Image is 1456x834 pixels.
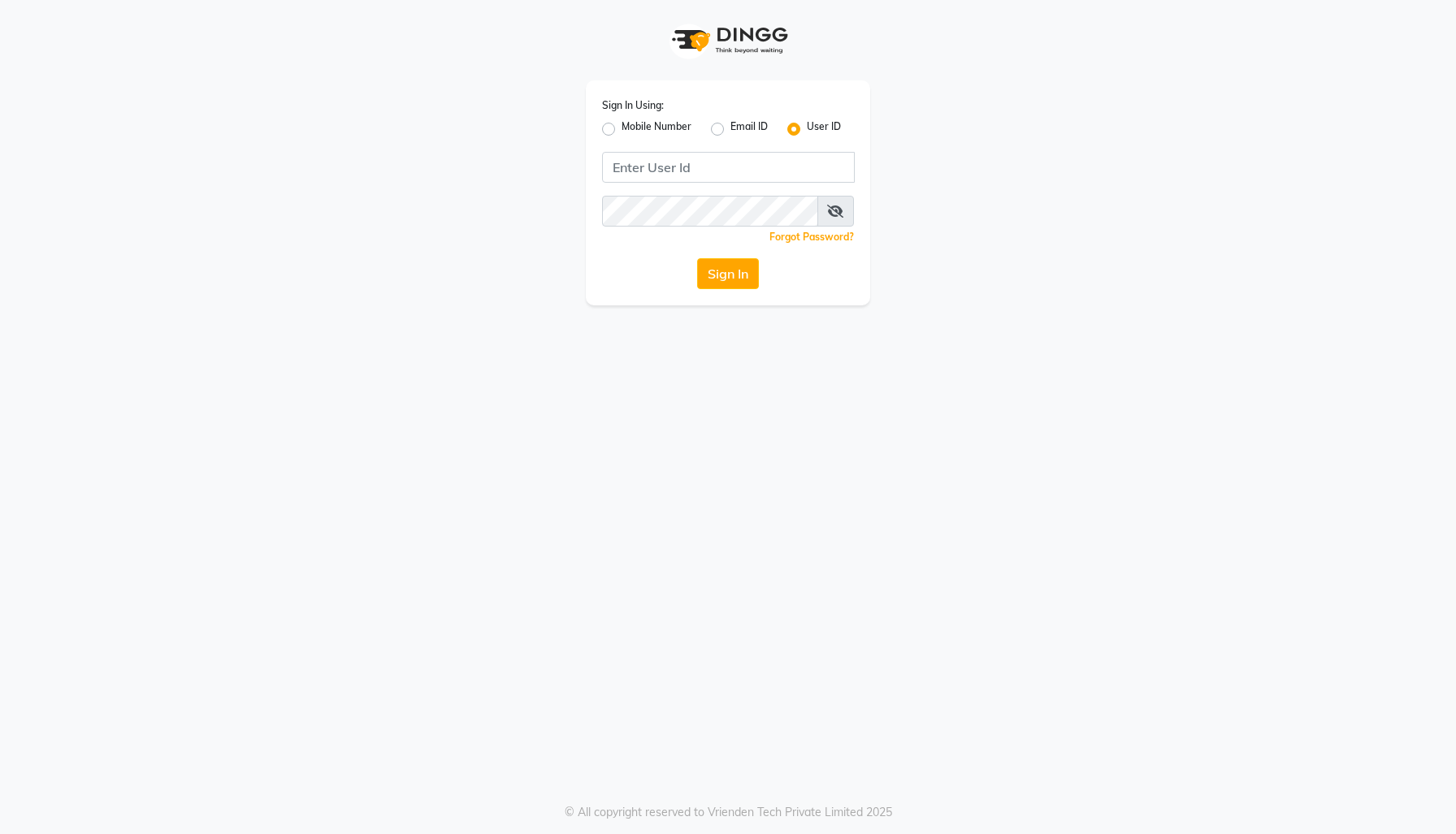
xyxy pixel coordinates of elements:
img: logo1.svg [663,16,793,64]
a: Forgot Password? [769,231,854,243]
label: Email ID [730,119,768,139]
label: Sign In Using: [602,98,664,113]
label: Mobile Number [622,119,691,139]
label: User ID [807,119,841,139]
button: Sign In [697,258,759,289]
input: Username [602,196,818,227]
input: Username [602,152,855,183]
